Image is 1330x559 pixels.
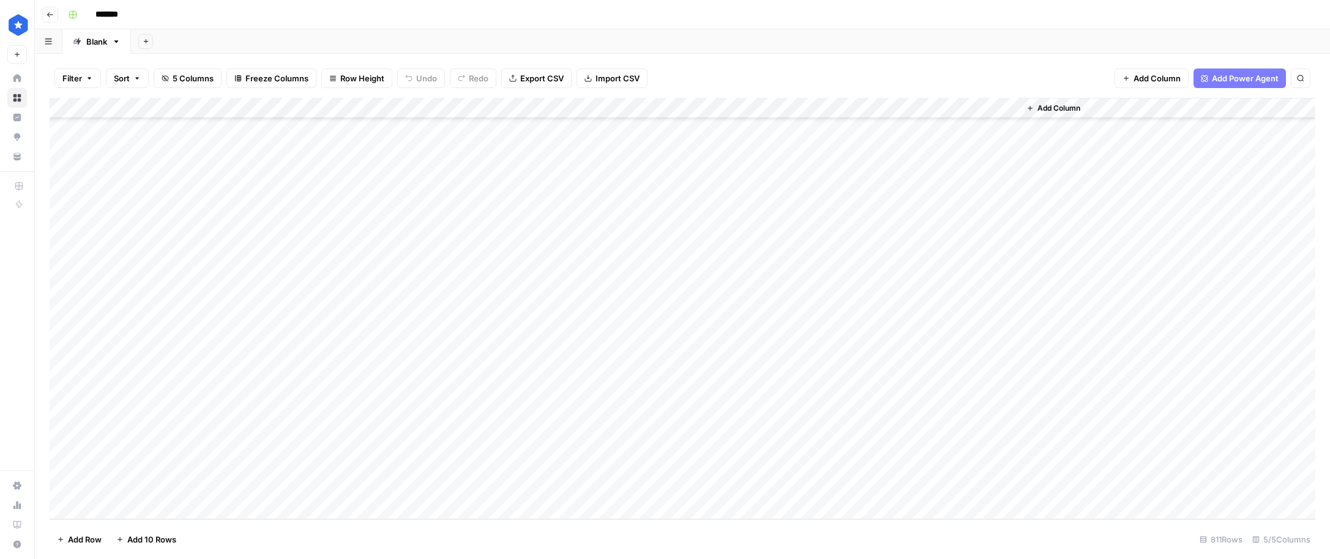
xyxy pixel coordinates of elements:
[54,68,101,88] button: Filter
[62,72,82,84] span: Filter
[68,533,102,546] span: Add Row
[109,530,184,549] button: Add 10 Rows
[1115,68,1189,88] button: Add Column
[7,535,27,554] button: Help + Support
[7,147,27,166] a: Your Data
[7,515,27,535] a: Learning Hub
[321,68,392,88] button: Row Height
[416,72,437,84] span: Undo
[1134,72,1181,84] span: Add Column
[1194,68,1286,88] button: Add Power Agent
[1212,72,1279,84] span: Add Power Agent
[469,72,488,84] span: Redo
[7,127,27,147] a: Opportunities
[154,68,222,88] button: 5 Columns
[7,495,27,515] a: Usage
[7,10,27,40] button: Workspace: ConsumerAffairs
[340,72,384,84] span: Row Height
[7,108,27,127] a: Insights
[127,533,176,546] span: Add 10 Rows
[7,68,27,88] a: Home
[1195,530,1247,549] div: 811 Rows
[397,68,445,88] button: Undo
[7,88,27,108] a: Browse
[50,530,109,549] button: Add Row
[520,72,564,84] span: Export CSV
[596,72,640,84] span: Import CSV
[62,29,131,54] a: Blank
[501,68,572,88] button: Export CSV
[450,68,496,88] button: Redo
[86,35,107,48] div: Blank
[7,476,27,495] a: Settings
[114,72,130,84] span: Sort
[1022,100,1085,116] button: Add Column
[226,68,316,88] button: Freeze Columns
[106,68,149,88] button: Sort
[577,68,648,88] button: Import CSV
[173,72,214,84] span: 5 Columns
[7,14,29,36] img: ConsumerAffairs Logo
[1247,530,1315,549] div: 5/5 Columns
[245,72,308,84] span: Freeze Columns
[1037,103,1080,114] span: Add Column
